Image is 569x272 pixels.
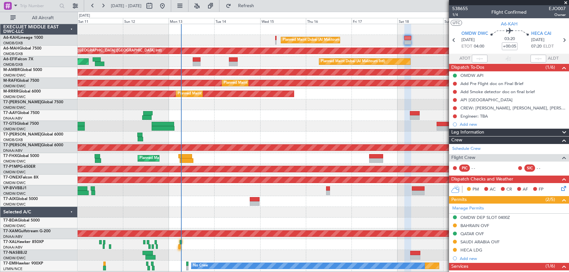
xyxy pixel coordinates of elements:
[140,153,204,163] div: Planned Maint Dubai (Al Maktoum Intl)
[460,223,489,228] div: BAHRAIN OVF
[531,43,542,50] span: 07:20
[546,64,555,71] span: (1/6)
[491,9,527,16] div: Flight Confirmed
[460,105,566,111] div: CREW: [PERSON_NAME], [PERSON_NAME], [PERSON_NAME], [PERSON_NAME]
[3,148,22,153] a: DNAA/ABV
[3,234,22,239] a: DNAA/ABV
[531,37,545,43] span: [DATE]
[3,137,23,142] a: OMDB/DXB
[3,229,18,233] span: T7-XAM
[460,256,566,261] div: Add new
[193,261,208,271] div: No Crew
[451,136,462,144] span: Crew
[524,165,535,172] div: SIC
[3,90,41,93] a: M-RRRRGlobal 6000
[3,116,22,121] a: DNAA/ABV
[283,35,347,45] div: Planned Maint Dubai (Al Maktoum Intl)
[3,111,17,115] span: T7-AAY
[3,219,18,222] span: T7-BDA
[3,240,44,244] a: T7-XALHawker 850XP
[3,62,23,67] a: OMDB/DXB
[3,111,39,115] a: T7-AAYGlobal 7500
[123,18,169,24] div: Sun 12
[3,197,16,201] span: T7-AIX
[549,5,566,12] span: EJO007
[460,122,566,127] div: Add new
[17,16,69,20] span: All Aircraft
[451,176,513,183] span: Dispatch Checks and Weather
[3,245,22,250] a: DNAA/ABV
[3,262,43,265] a: T7-EMIHawker 900XP
[3,79,17,83] span: M-RAFI
[490,186,496,193] span: AC
[3,133,41,136] span: T7-[PERSON_NAME]
[3,176,21,179] span: T7-ONEX
[452,205,484,212] a: Manage Permits
[397,18,443,24] div: Sat 18
[77,18,123,24] div: Sat 11
[3,256,26,261] a: OMDW/DWC
[472,55,487,63] input: --:--
[79,13,90,19] div: [DATE]
[3,122,17,126] span: T7-GTS
[3,219,40,222] a: T7-BDAGlobal 5000
[472,165,486,171] div: - -
[460,239,500,245] div: SAUDI ARABIA OVF
[111,3,142,9] span: [DATE] - [DATE]
[3,57,33,61] a: A6-EFIFalcon 7X
[3,229,51,233] a: T7-XAMGulfstream G-200
[452,5,468,12] span: 538655
[3,122,39,126] a: T7-GTSGlobal 7500
[451,196,467,204] span: Permits
[3,94,26,99] a: OMDW/DWC
[3,165,20,169] span: T7-P1MP
[3,84,26,89] a: OMDW/DWC
[3,143,41,147] span: T7-[PERSON_NAME]
[3,73,26,78] a: OMDW/DWC
[3,100,63,104] a: T7-[PERSON_NAME]Global 7500
[3,100,41,104] span: T7-[PERSON_NAME]
[459,55,470,62] span: ATOT
[260,18,306,24] div: Wed 15
[506,186,512,193] span: CR
[20,1,57,11] input: Trip Number
[3,47,41,50] a: A6-MAHGlobal 7500
[460,215,510,220] div: OMDW DEP SLOT 0400Z
[3,57,15,61] span: A6-EFI
[548,55,559,62] span: ALDT
[543,43,554,50] span: ELDT
[461,31,488,37] span: OMDW DWC
[537,165,551,171] div: - -
[3,41,23,46] a: OMDB/DXB
[504,36,515,42] span: 03:20
[169,18,214,24] div: Mon 13
[460,81,523,86] div: Add Pre Flight doc on Final Brief
[3,68,20,72] span: M-AMBR
[321,57,385,66] div: Planned Maint Dubai (Al Maktoum Intl)
[3,90,19,93] span: M-RRRR
[3,223,26,228] a: OMDW/DWC
[3,180,26,185] a: OMDW/DWC
[443,18,489,24] div: Sun 19
[3,165,36,169] a: T7-P1MPG-650ER
[460,247,482,253] div: HECA LDG
[460,113,488,119] div: Engineer: TBA
[3,170,26,175] a: OMDW/DWC
[3,36,43,40] a: A6-KAHLineage 1000
[546,196,555,203] span: (2/5)
[3,186,17,190] span: VP-BVV
[3,51,23,56] a: OMDB/DXB
[3,251,18,255] span: T7-NAS
[3,154,17,158] span: T7-FHX
[3,47,19,50] span: A6-MAH
[461,37,475,43] span: [DATE]
[3,240,17,244] span: T7-XAL
[452,146,481,152] a: Schedule Crew
[232,4,260,8] span: Refresh
[3,133,63,136] a: T7-[PERSON_NAME]Global 6000
[178,89,242,99] div: Planned Maint Dubai (Al Maktoum Intl)
[472,186,479,193] span: PM
[459,165,470,172] div: PIC
[3,197,38,201] a: T7-AIXGlobal 5000
[460,97,513,103] div: API [GEOGRAPHIC_DATA]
